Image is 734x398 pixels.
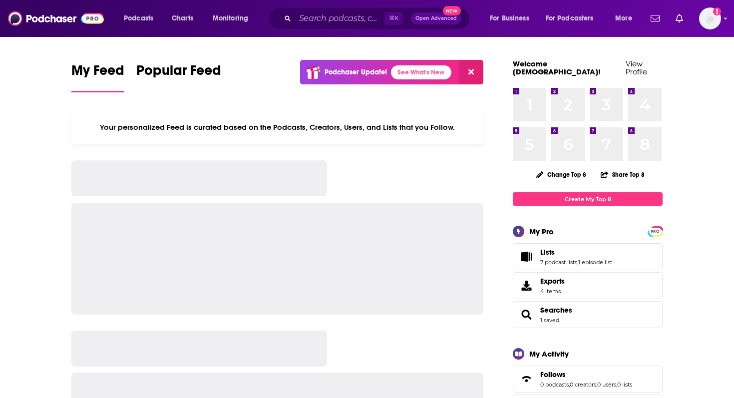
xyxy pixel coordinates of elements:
[295,10,384,26] input: Search podcasts, credits, & more...
[513,366,663,393] span: Follows
[672,10,687,27] a: Show notifications dropdown
[206,10,261,26] button: open menu
[513,301,663,328] span: Searches
[443,6,461,15] span: New
[540,277,565,286] span: Exports
[516,308,536,322] a: Searches
[391,65,451,79] a: See What's New
[384,12,403,25] span: ⌘ K
[540,370,632,379] a: Follows
[411,12,461,24] button: Open AdvancedNew
[513,192,663,206] a: Create My Top 8
[277,7,479,30] div: Search podcasts, credits, & more...
[540,248,555,257] span: Lists
[540,317,559,324] a: 1 saved
[577,259,578,266] span: ,
[699,7,721,29] img: User Profile
[117,10,166,26] button: open menu
[530,168,592,181] button: Change Top 8
[597,381,616,388] a: 0 users
[699,7,721,29] span: Logged in as BogaardsPR
[71,62,124,85] span: My Feed
[539,10,608,26] button: open menu
[490,11,529,25] span: For Business
[540,248,612,257] a: Lists
[699,7,721,29] button: Show profile menu
[213,11,248,25] span: Monitoring
[529,227,554,236] div: My Pro
[540,288,565,295] span: 4 items
[626,59,647,76] a: View Profile
[596,381,597,388] span: ,
[546,11,594,25] span: For Podcasters
[608,10,645,26] button: open menu
[569,381,570,388] span: ,
[71,110,483,144] div: Your personalized Feed is curated based on the Podcasts, Creators, Users, and Lists that you Follow.
[649,227,661,235] a: PRO
[540,259,577,266] a: 7 podcast lists
[540,381,569,388] a: 0 podcasts
[516,279,536,293] span: Exports
[540,306,572,315] a: Searches
[172,11,193,25] span: Charts
[529,349,569,359] div: My Activity
[578,259,612,266] a: 1 episode list
[647,10,664,27] a: Show notifications dropdown
[540,370,566,379] span: Follows
[615,11,632,25] span: More
[415,16,457,21] span: Open Advanced
[617,381,632,388] a: 0 lists
[616,381,617,388] span: ,
[600,165,645,184] button: Share Top 8
[513,243,663,270] span: Lists
[71,62,124,92] a: My Feed
[136,62,221,92] a: Popular Feed
[570,381,596,388] a: 0 creators
[8,9,104,28] img: Podchaser - Follow, Share and Rate Podcasts
[483,10,542,26] button: open menu
[136,62,221,85] span: Popular Feed
[516,250,536,264] a: Lists
[649,228,661,235] span: PRO
[513,59,601,76] a: Welcome [DEMOGRAPHIC_DATA]!
[713,7,721,15] svg: Add a profile image
[325,68,387,76] p: Podchaser Update!
[124,11,153,25] span: Podcasts
[513,272,663,299] a: Exports
[165,10,199,26] a: Charts
[516,372,536,386] a: Follows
